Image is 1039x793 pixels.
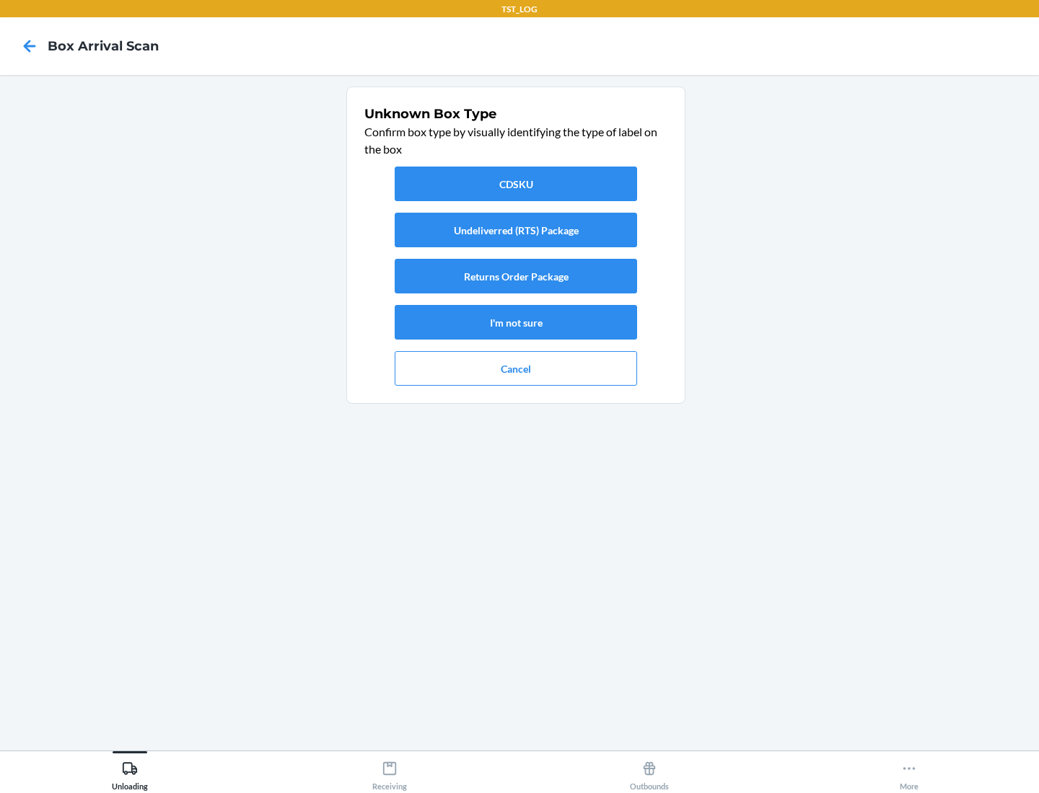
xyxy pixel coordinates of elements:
[260,751,519,791] button: Receiving
[48,37,159,56] h4: Box Arrival Scan
[395,259,637,293] button: Returns Order Package
[112,755,148,791] div: Unloading
[519,751,779,791] button: Outbounds
[900,755,919,791] div: More
[364,123,667,158] p: Confirm box type by visually identifying the type of label on the box
[779,751,1039,791] button: More
[630,755,669,791] div: Outbounds
[395,305,637,340] button: I'm not sure
[395,213,637,247] button: Undeliverred (RTS) Package
[395,167,637,201] button: CDSKU
[501,3,538,16] p: TST_LOG
[395,351,637,386] button: Cancel
[364,105,667,123] h1: Unknown Box Type
[372,755,407,791] div: Receiving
